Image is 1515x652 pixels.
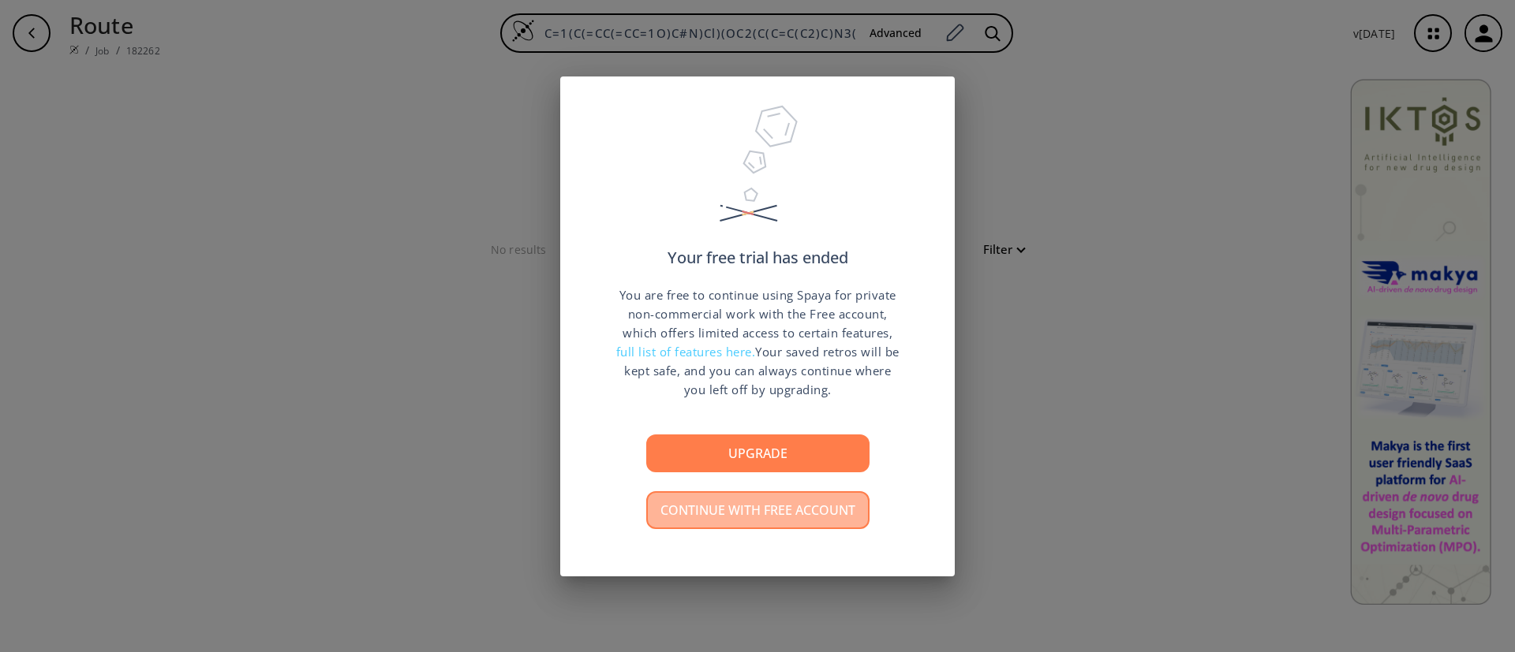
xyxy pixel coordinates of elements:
[646,434,870,472] button: Upgrade
[646,491,870,529] button: Continue with free account
[668,250,848,266] p: Your free trial has ended
[616,344,756,360] span: full list of features here.
[615,285,900,399] p: You are free to continue using Spaya for private non-commercial work with the Free account, which...
[713,100,802,250] img: Trial Ended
